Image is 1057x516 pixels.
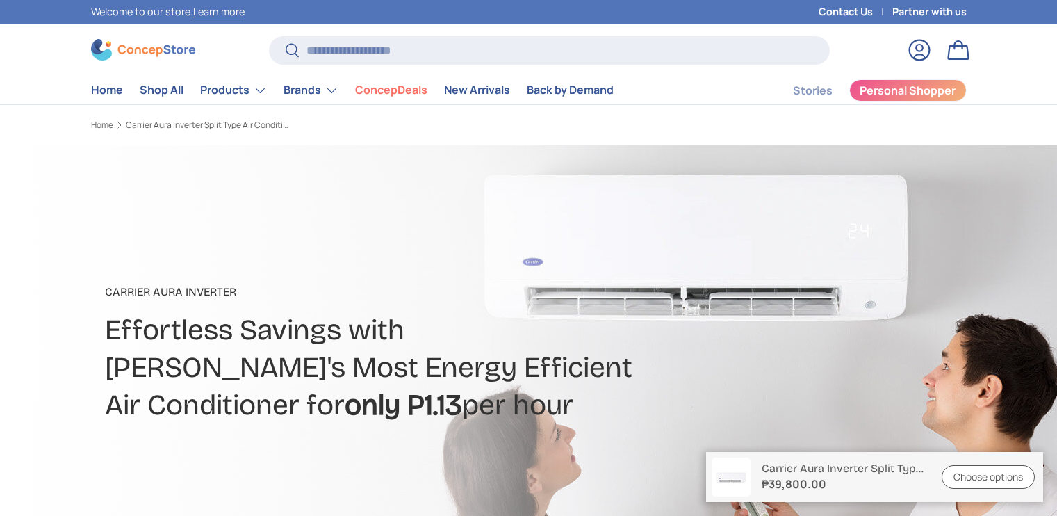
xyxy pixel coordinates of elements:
[849,79,967,102] a: Personal Shopper
[860,85,956,96] span: Personal Shopper
[105,284,639,300] p: CARRIER AURA INVERTER
[892,4,967,19] a: Partner with us
[355,76,427,104] a: ConcepDeals
[91,39,195,61] img: ConcepStore
[193,5,245,18] a: Learn more
[200,76,267,104] a: Products
[819,4,892,19] a: Contact Us
[105,312,639,424] h2: Effortless Savings with [PERSON_NAME]'s Most Energy Efficient Air Conditioner for per hour
[527,76,614,104] a: Back by Demand
[91,76,123,104] a: Home
[444,76,510,104] a: New Arrivals
[762,462,925,475] p: Carrier Aura Inverter Split Type Air Conditioner
[192,76,275,104] summary: Products
[793,77,833,104] a: Stories
[91,119,555,131] nav: Breadcrumbs
[275,76,347,104] summary: Brands
[91,76,614,104] nav: Primary
[762,476,925,492] strong: ₱39,800.00
[91,121,113,129] a: Home
[942,465,1035,490] a: Choose options
[760,76,967,104] nav: Secondary
[284,76,338,104] a: Brands
[140,76,183,104] a: Shop All
[126,121,293,129] a: Carrier Aura Inverter Split Type Air Conditioner
[91,4,245,19] p: Welcome to our store.
[345,388,462,422] strong: only P1.13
